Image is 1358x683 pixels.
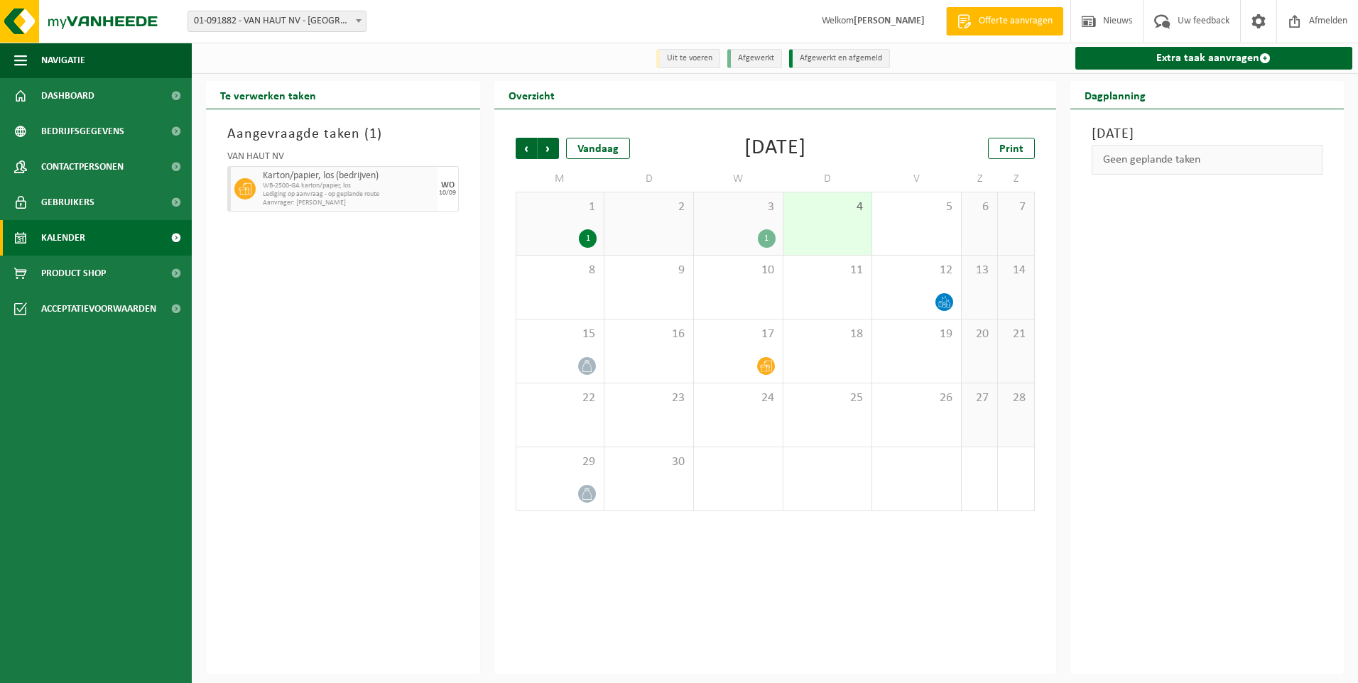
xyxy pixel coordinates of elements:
span: Offerte aanvragen [975,14,1056,28]
h2: Te verwerken taken [206,81,330,109]
span: 17 [701,327,776,342]
span: 19 [879,327,954,342]
span: 24 [701,390,776,406]
li: Uit te voeren [656,49,720,68]
li: Afgewerkt en afgemeld [789,49,890,68]
td: D [604,166,694,192]
span: 14 [1005,263,1026,278]
div: 10/09 [439,190,456,197]
span: 11 [791,263,865,278]
span: 29 [523,454,597,470]
span: 7 [1005,200,1026,215]
span: 10 [701,263,776,278]
h3: Aangevraagde taken ( ) [227,124,459,145]
a: Offerte aanvragen [946,7,1063,35]
span: 1 [523,200,597,215]
span: Product Shop [41,256,106,291]
span: 26 [879,390,954,406]
span: 4 [791,200,865,215]
span: 15 [523,327,597,342]
td: Z [998,166,1034,192]
span: Acceptatievoorwaarden [41,291,156,327]
div: [DATE] [744,138,806,159]
span: Dashboard [41,78,94,114]
span: Aanvrager: [PERSON_NAME] [263,199,434,207]
span: 22 [523,390,597,406]
span: Bedrijfsgegevens [41,114,124,149]
span: WB-2500-GA karton/papier, los [263,182,434,190]
span: 3 [701,200,776,215]
h2: Dagplanning [1070,81,1160,109]
span: 9 [612,263,686,278]
span: 21 [1005,327,1026,342]
td: D [783,166,873,192]
a: Extra taak aanvragen [1075,47,1353,70]
div: 1 [758,229,776,248]
span: 8 [523,263,597,278]
span: 23 [612,390,686,406]
span: Contactpersonen [41,149,124,185]
td: V [872,166,962,192]
span: Kalender [41,220,85,256]
span: 20 [969,327,990,342]
span: 25 [791,390,865,406]
li: Afgewerkt [727,49,782,68]
span: Lediging op aanvraag - op geplande route [263,190,434,199]
div: Vandaag [566,138,630,159]
span: 30 [612,454,686,470]
td: Z [962,166,998,192]
a: Print [988,138,1035,159]
span: 12 [879,263,954,278]
span: 01-091882 - VAN HAUT NV - KRUIBEKE [188,11,366,32]
span: Vorige [516,138,537,159]
span: Volgende [538,138,559,159]
td: W [694,166,783,192]
span: 2 [612,200,686,215]
div: VAN HAUT NV [227,152,459,166]
span: 1 [369,127,377,141]
div: Geen geplande taken [1092,145,1323,175]
span: Gebruikers [41,185,94,220]
span: Navigatie [41,43,85,78]
span: 13 [969,263,990,278]
span: 28 [1005,390,1026,406]
span: Print [999,143,1023,155]
span: 6 [969,200,990,215]
strong: [PERSON_NAME] [854,16,925,26]
span: 16 [612,327,686,342]
span: 5 [879,200,954,215]
td: M [516,166,605,192]
span: 18 [791,327,865,342]
span: 27 [969,390,990,406]
h2: Overzicht [494,81,569,109]
div: 1 [579,229,597,248]
span: Karton/papier, los (bedrijven) [263,170,434,182]
h3: [DATE] [1092,124,1323,145]
span: 01-091882 - VAN HAUT NV - KRUIBEKE [188,11,366,31]
div: WO [441,181,455,190]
